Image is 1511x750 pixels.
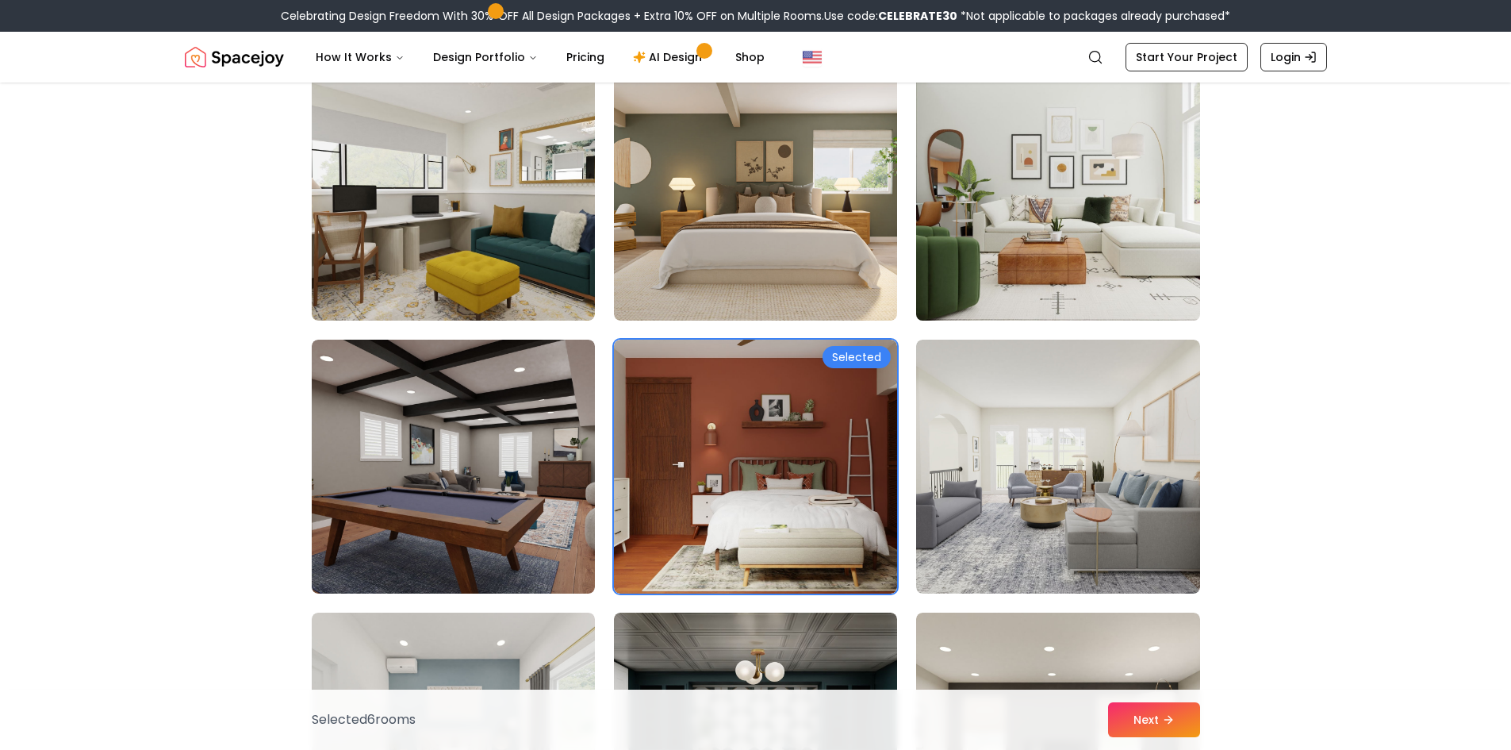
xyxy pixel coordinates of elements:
a: AI Design [620,41,719,73]
img: Room room-70 [312,67,595,321]
img: Spacejoy Logo [185,41,284,73]
button: Design Portfolio [420,41,550,73]
span: *Not applicable to packages already purchased* [957,8,1230,24]
b: CELEBRATE30 [878,8,957,24]
button: How It Works [303,41,417,73]
nav: Main [303,41,777,73]
nav: Global [185,32,1327,83]
a: Start Your Project [1126,43,1248,71]
p: Selected 6 room s [312,710,416,729]
img: Room room-73 [312,340,595,594]
a: Shop [723,41,777,73]
div: Celebrating Design Freedom With 30% OFF All Design Packages + Extra 10% OFF on Multiple Rooms. [281,8,1230,24]
img: Room room-74 [614,340,897,594]
button: Next [1108,702,1200,737]
img: Room room-71 [614,67,897,321]
img: Room room-75 [916,340,1199,594]
a: Pricing [554,41,617,73]
a: Login [1260,43,1327,71]
div: Selected [823,346,891,368]
img: Room room-72 [909,60,1206,327]
a: Spacejoy [185,41,284,73]
img: United States [803,48,822,67]
span: Use code: [824,8,957,24]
